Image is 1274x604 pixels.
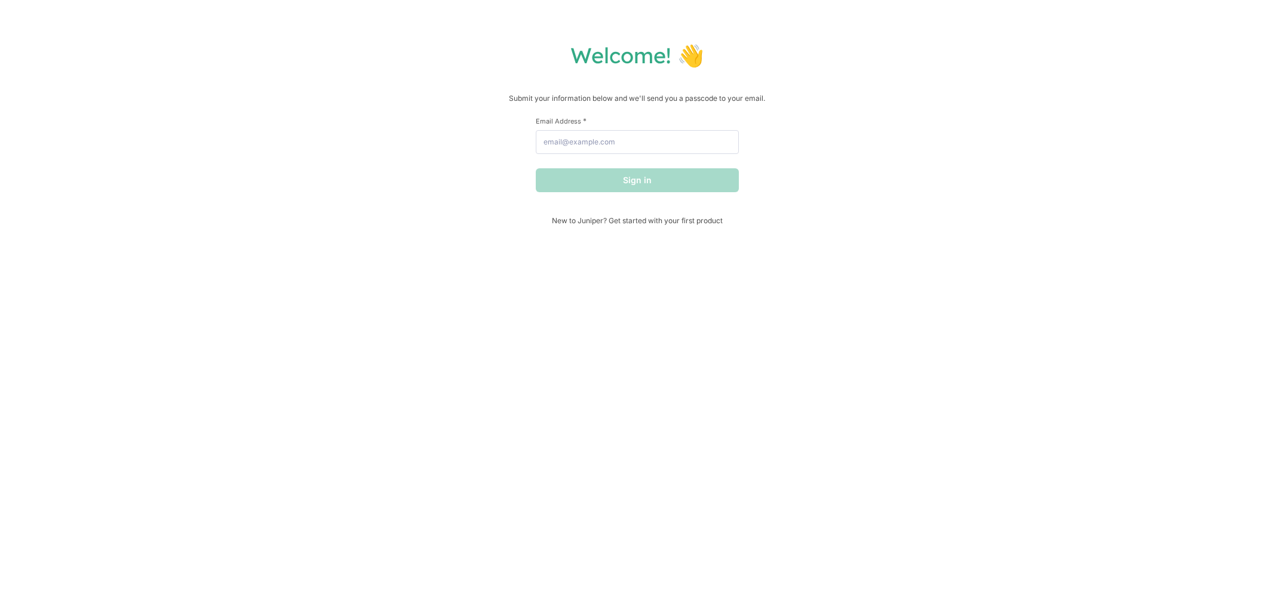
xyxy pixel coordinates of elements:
[536,130,739,154] input: email@example.com
[12,93,1262,104] p: Submit your information below and we'll send you a passcode to your email.
[536,116,739,125] label: Email Address
[536,216,739,225] span: New to Juniper? Get started with your first product
[12,42,1262,69] h1: Welcome! 👋
[583,116,587,125] span: This field is required.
